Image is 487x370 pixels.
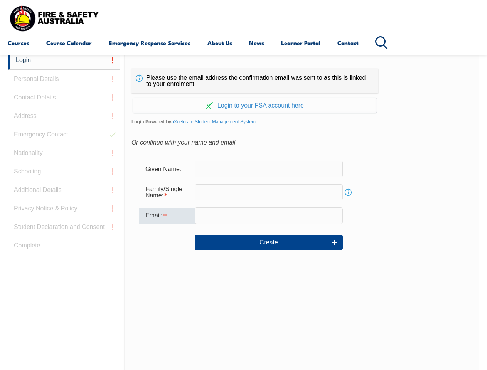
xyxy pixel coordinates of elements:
div: Given Name: [139,161,195,176]
a: Learner Portal [281,34,320,52]
a: News [249,34,264,52]
a: Login [8,51,120,70]
a: Emergency Response Services [109,34,190,52]
a: Course Calendar [46,34,92,52]
span: Login Powered by [131,116,472,128]
div: Or continue with your name and email [131,137,472,148]
button: Create [195,235,343,250]
img: Log in withaxcelerate [206,102,213,109]
a: aXcelerate Student Management System [171,119,256,124]
a: About Us [207,34,232,52]
div: Family/Single Name is required. [139,182,195,203]
a: Info [343,187,354,198]
a: Contact [337,34,359,52]
div: Email is required. [139,208,195,223]
div: Please use the email address the confirmation email was sent to as this is linked to your enrolment [131,69,378,93]
a: Courses [8,34,29,52]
